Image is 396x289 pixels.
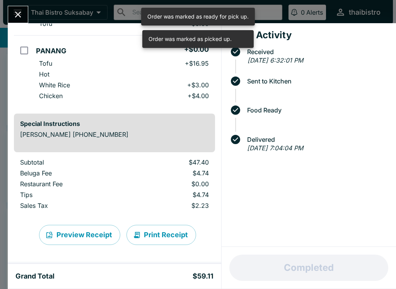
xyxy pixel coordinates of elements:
em: [DATE] 6:32:01 PM [247,56,303,64]
p: Restaurant Fee [20,180,122,188]
p: White Rice [39,81,70,89]
span: Sent to Kitchen [243,78,390,85]
p: + $4.00 [188,92,209,100]
span: Delivered [243,136,390,143]
h6: Special Instructions [20,120,209,127]
p: + $16.95 [185,59,209,67]
h5: Grand Total [15,272,55,281]
p: + $3.00 [187,81,209,89]
p: Subtotal [20,158,122,166]
button: Preview Receipt [39,225,120,245]
table: orders table [14,158,215,212]
button: Close [8,6,28,23]
h4: Order Activity [228,29,390,41]
p: $2.23 [135,202,209,209]
h5: $59.11 [193,272,213,281]
p: $0.00 [135,180,209,188]
button: Print Receipt [126,225,196,245]
p: [PERSON_NAME] [PHONE_NUMBER] [20,131,209,138]
p: $4.74 [135,169,209,177]
h5: PANANG [36,46,67,56]
p: Tofu [39,59,52,67]
span: Received [243,48,390,55]
p: Hot [39,70,49,78]
span: Food Ready [243,107,390,114]
p: Tofu [39,20,52,27]
div: Order was marked as ready for pick up. [147,10,249,23]
p: Chicken [39,92,63,100]
div: Order was marked as picked up. [148,32,232,46]
p: $47.40 [135,158,209,166]
p: Sales Tax [20,202,122,209]
p: Beluga Fee [20,169,122,177]
p: Tips [20,191,122,199]
em: [DATE] 7:04:04 PM [247,144,303,152]
p: $4.74 [135,191,209,199]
